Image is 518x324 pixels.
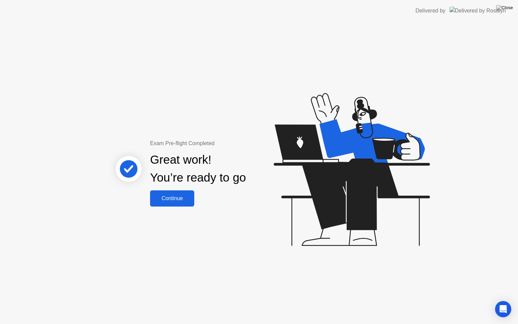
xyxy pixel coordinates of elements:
[150,151,246,187] div: Great work! You’re ready to go
[496,5,513,10] img: Close
[150,139,289,147] div: Exam Pre-flight Completed
[450,7,506,15] img: Delivered by Rosalyn
[152,195,192,201] div: Continue
[495,301,511,317] div: Open Intercom Messenger
[415,7,445,15] div: Delivered by
[150,190,194,207] button: Continue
